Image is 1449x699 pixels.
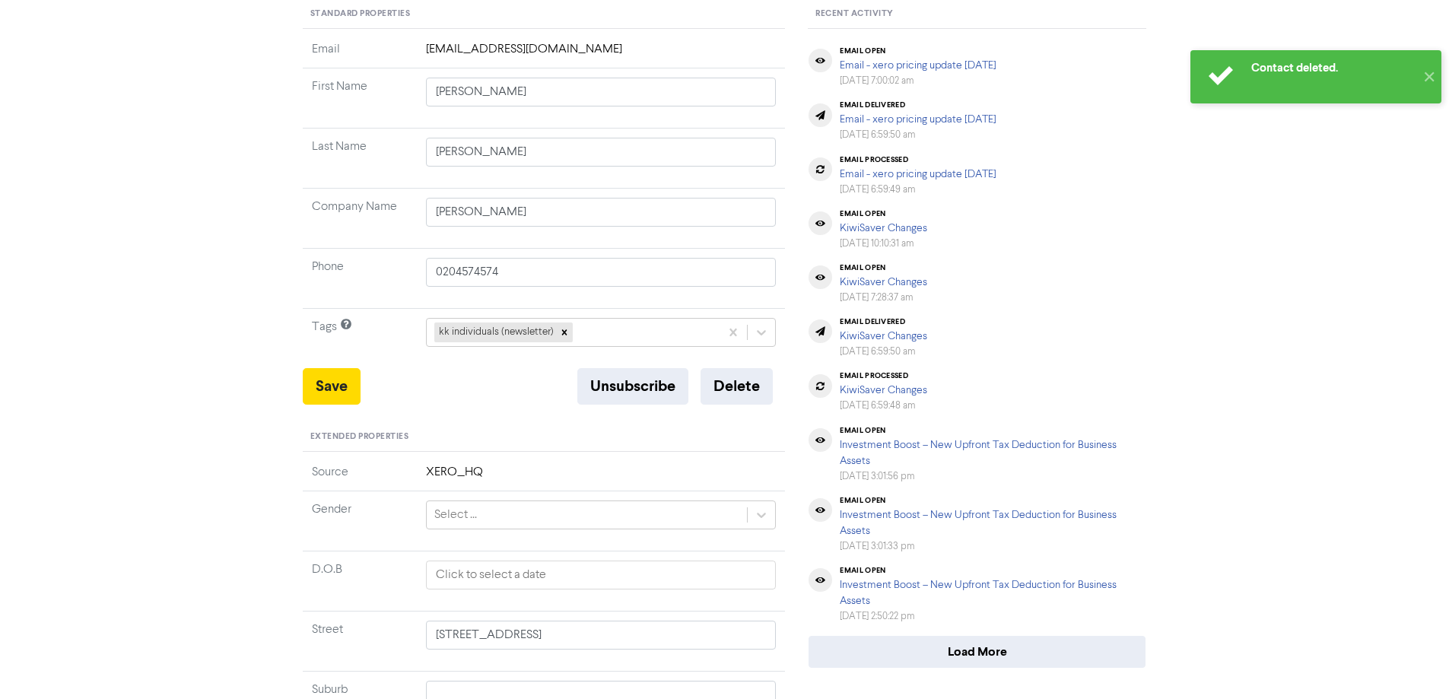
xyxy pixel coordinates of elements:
div: [DATE] 6:59:50 am [840,345,927,359]
div: Extended Properties [303,423,786,452]
td: First Name [303,68,417,129]
td: Street [303,611,417,671]
div: email open [840,496,1146,505]
div: email open [840,426,1146,435]
div: [DATE] 7:00:02 am [840,74,996,88]
div: email open [840,566,1146,575]
td: Last Name [303,129,417,189]
td: Company Name [303,189,417,249]
td: Source [303,463,417,491]
div: email processed [840,371,927,380]
div: [DATE] 3:01:56 pm [840,469,1146,484]
td: Email [303,40,417,68]
a: KiwiSaver Changes [840,385,927,396]
a: Email - xero pricing update [DATE] [840,169,996,180]
button: Delete [701,368,773,405]
td: D.O.B [303,551,417,611]
button: Save [303,368,361,405]
a: KiwiSaver Changes [840,277,927,288]
div: [DATE] 6:59:50 am [840,128,996,142]
div: email open [840,263,927,272]
a: KiwiSaver Changes [840,223,927,234]
td: [EMAIL_ADDRESS][DOMAIN_NAME] [417,40,786,68]
a: KiwiSaver Changes [840,331,927,342]
div: [DATE] 7:28:37 am [840,291,927,305]
div: Contact deleted. [1251,60,1415,76]
input: Click to select a date [426,561,777,589]
a: Email - xero pricing update [DATE] [840,114,996,125]
div: [DATE] 6:59:48 am [840,399,927,413]
td: Tags [303,309,417,369]
div: [DATE] 6:59:49 am [840,183,996,197]
div: email processed [840,155,996,164]
td: Gender [303,491,417,551]
div: email delivered [840,100,996,110]
div: kk individuals (newsletter) [434,322,556,342]
iframe: Chat Widget [1258,535,1449,699]
a: Investment Boost – New Upfront Tax Deduction for Business Assets [840,440,1117,466]
td: Phone [303,249,417,309]
button: Load More [809,636,1146,668]
div: email delivered [840,317,927,326]
a: Investment Boost – New Upfront Tax Deduction for Business Assets [840,580,1117,606]
button: Unsubscribe [577,368,688,405]
div: [DATE] 2:50:22 pm [840,609,1146,624]
a: Email - xero pricing update [DATE] [840,60,996,71]
div: Select ... [434,506,477,524]
div: [DATE] 3:01:33 pm [840,539,1146,554]
td: XERO_HQ [417,463,786,491]
div: email open [840,209,927,218]
a: Investment Boost – New Upfront Tax Deduction for Business Assets [840,510,1117,536]
div: email open [840,46,996,56]
div: [DATE] 10:10:31 am [840,237,927,251]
